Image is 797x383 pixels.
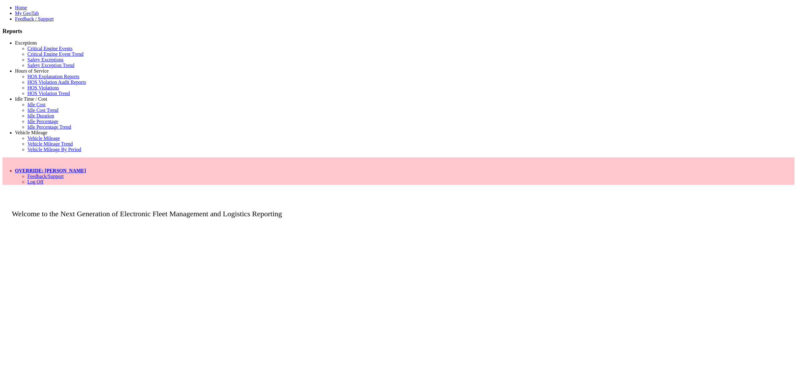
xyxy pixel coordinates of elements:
[15,11,39,16] a: My GeoTab
[27,85,59,90] a: HOS Violations
[2,200,795,218] p: Welcome to the Next Generation of Electronic Fleet Management and Logistics Reporting
[15,5,27,10] a: Home
[15,168,86,173] a: OVERRIDE: [PERSON_NAME]
[27,51,83,57] a: Critical Engine Event Trend
[2,28,795,35] h3: Reports
[15,130,47,135] a: Vehicle Mileage
[27,74,79,79] a: HOS Explanation Reports
[27,141,73,146] a: Vehicle Mileage Trend
[15,40,37,45] a: Exceptions
[27,57,64,62] a: Safety Exceptions
[27,63,74,68] a: Safety Exception Trend
[27,108,59,113] a: Idle Cost Trend
[27,136,60,141] a: Vehicle Mileage
[15,68,49,74] a: Hours of Service
[15,96,47,102] a: Idle Time / Cost
[27,147,81,152] a: Vehicle Mileage By Period
[27,179,44,184] a: Log Off
[15,16,54,22] a: Feedback / Support
[27,119,58,124] a: Idle Percentage
[27,113,54,118] a: Idle Duration
[27,46,73,51] a: Critical Engine Events
[27,79,86,85] a: HOS Violation Audit Reports
[27,124,71,130] a: Idle Percentage Trend
[27,91,70,96] a: HOS Violation Trend
[27,102,45,107] a: Idle Cost
[27,174,64,179] a: Feedback/Support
